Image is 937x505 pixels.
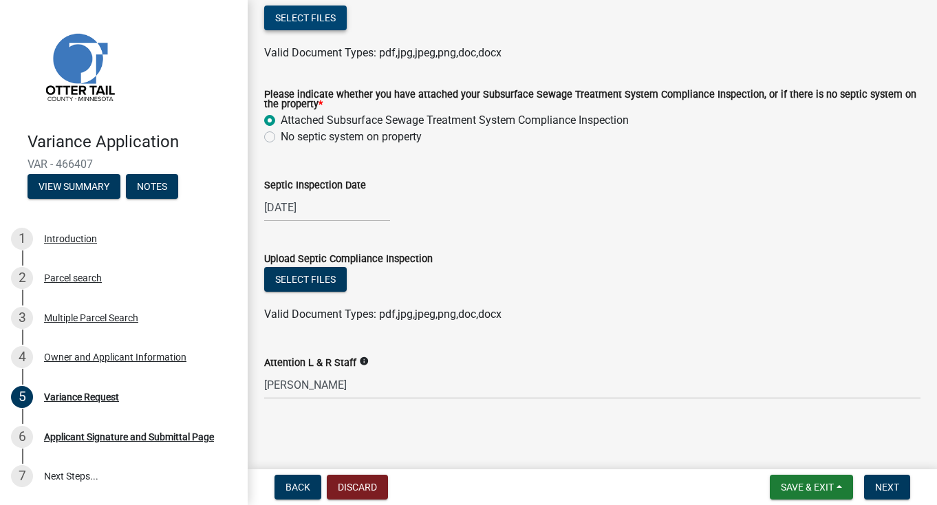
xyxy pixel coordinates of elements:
[781,482,834,493] span: Save & Exit
[864,475,910,499] button: Next
[11,267,33,289] div: 2
[126,174,178,199] button: Notes
[44,432,214,442] div: Applicant Signature and Submittal Page
[11,465,33,487] div: 7
[264,308,502,321] span: Valid Document Types: pdf,jpg,jpeg,png,doc,docx
[11,228,33,250] div: 1
[264,267,347,292] button: Select files
[281,112,629,129] label: Attached Subsurface Sewage Treatment System Compliance Inspection
[28,14,131,118] img: Otter Tail County, Minnesota
[28,132,237,152] h4: Variance Application
[28,158,220,171] span: VAR - 466407
[274,475,321,499] button: Back
[770,475,853,499] button: Save & Exit
[44,234,97,244] div: Introduction
[286,482,310,493] span: Back
[281,129,422,145] label: No septic system on property
[11,346,33,368] div: 4
[44,273,102,283] div: Parcel search
[11,307,33,329] div: 3
[11,426,33,448] div: 6
[264,358,356,368] label: Attention L & R Staff
[264,255,433,264] label: Upload Septic Compliance Inspection
[28,174,120,199] button: View Summary
[44,392,119,402] div: Variance Request
[875,482,899,493] span: Next
[28,182,120,193] wm-modal-confirm: Summary
[264,181,366,191] label: Septic Inspection Date
[359,356,369,366] i: info
[44,313,138,323] div: Multiple Parcel Search
[264,193,390,222] input: mm/dd/yyyy
[126,182,178,193] wm-modal-confirm: Notes
[44,352,186,362] div: Owner and Applicant Information
[264,90,920,110] label: Please indicate whether you have attached your Subsurface Sewage Treatment System Compliance Insp...
[327,475,388,499] button: Discard
[264,46,502,59] span: Valid Document Types: pdf,jpg,jpeg,png,doc,docx
[11,386,33,408] div: 5
[264,6,347,30] button: Select files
